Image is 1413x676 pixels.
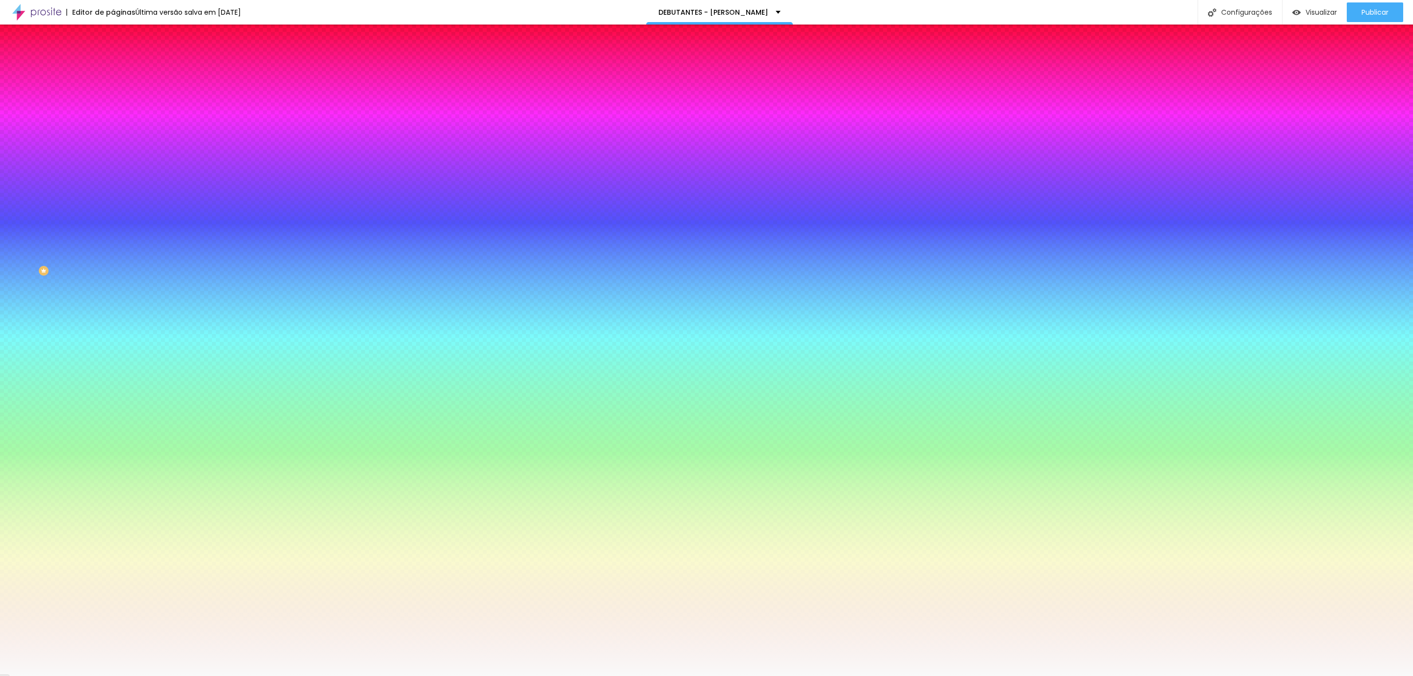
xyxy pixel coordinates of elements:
[135,9,241,16] div: Última versão salva em [DATE]
[1292,8,1301,17] img: view-1.svg
[1208,8,1216,17] img: Icone
[66,9,135,16] div: Editor de páginas
[658,9,768,16] p: DEBUTANTES - [PERSON_NAME]
[1347,2,1403,22] button: Publicar
[1361,8,1388,16] span: Publicar
[1282,2,1347,22] button: Visualizar
[1306,8,1337,16] span: Visualizar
